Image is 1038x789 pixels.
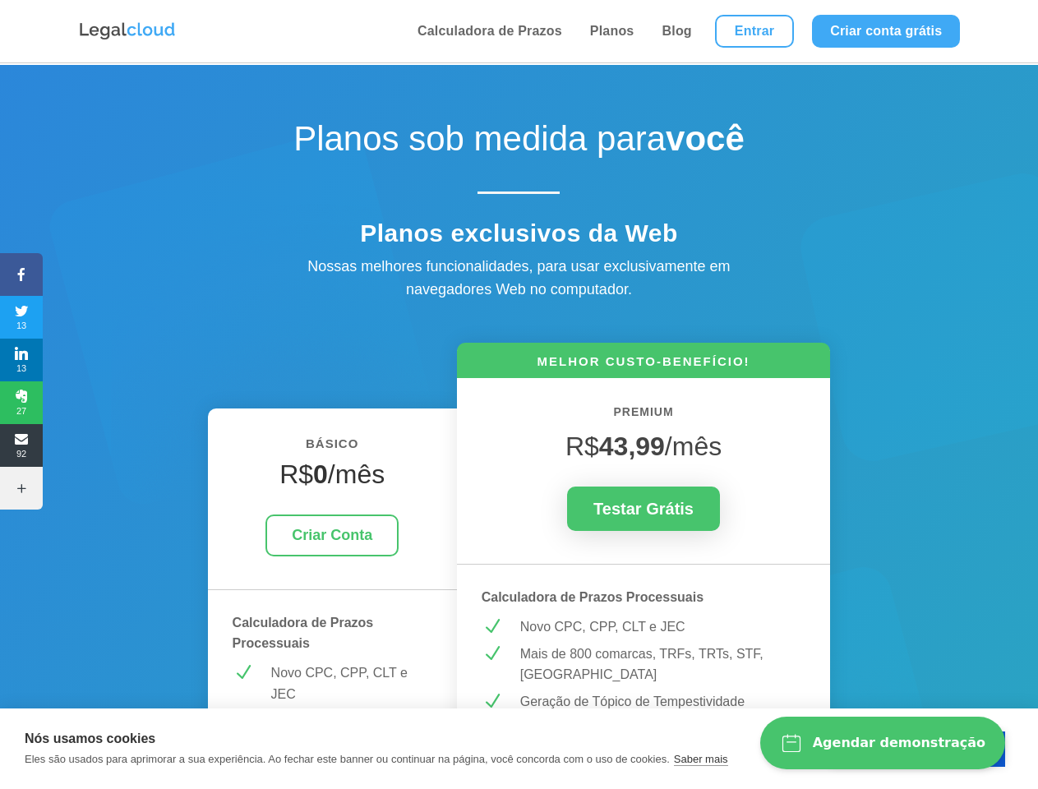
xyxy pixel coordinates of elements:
[666,119,745,158] strong: você
[482,403,806,431] h6: PREMIUM
[715,15,794,48] a: Entrar
[233,662,253,683] span: N
[271,662,432,704] p: Novo CPC, CPP, CLT e JEC
[565,431,722,461] span: R$ /mês
[313,459,328,489] strong: 0
[231,118,806,168] h1: Planos sob medida para
[25,753,670,765] p: Eles são usados para aprimorar a sua experiência. Ao fechar este banner ou continuar na página, v...
[231,219,806,256] h4: Planos exclusivos da Web
[265,514,399,556] a: Criar Conta
[272,255,765,302] div: Nossas melhores funcionalidades, para usar exclusivamente em navegadores Web no computador.
[78,21,177,42] img: Logo da Legalcloud
[674,753,728,766] a: Saber mais
[482,590,704,604] strong: Calculadora de Prazos Processuais
[25,731,155,745] strong: Nós usamos cookies
[482,644,502,664] span: N
[520,616,806,638] p: Novo CPC, CPP, CLT e JEC
[482,616,502,637] span: N
[812,15,960,48] a: Criar conta grátis
[233,433,432,463] h6: BÁSICO
[233,459,432,498] h4: R$ /mês
[599,431,665,461] strong: 43,99
[482,691,502,712] span: N
[567,487,720,531] a: Testar Grátis
[520,691,806,713] p: Geração de Tópico de Tempestividade
[233,616,374,651] strong: Calculadora de Prazos Processuais
[520,644,806,685] p: Mais de 800 comarcas, TRFs, TRTs, STF, [GEOGRAPHIC_DATA]
[457,353,831,378] h6: MELHOR CUSTO-BENEFÍCIO!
